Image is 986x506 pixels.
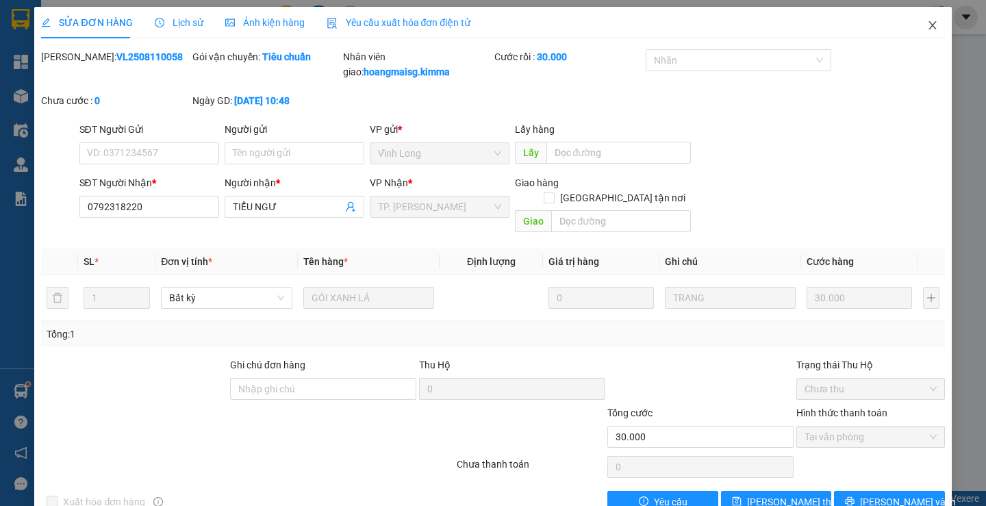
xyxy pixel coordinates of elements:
span: SL [84,256,94,267]
span: Tại văn phòng [805,427,937,447]
input: 0 [548,287,654,309]
span: [GEOGRAPHIC_DATA] tận nơi [555,190,691,205]
span: edit [41,18,51,27]
b: 0 [94,95,100,106]
label: Ghi chú đơn hàng [230,359,305,370]
th: Ghi chú [659,249,801,275]
span: Ảnh kiện hàng [225,17,305,28]
span: Định lượng [467,256,516,267]
div: SĐT Người Gửi [79,122,219,137]
input: 0 [807,287,912,309]
span: Cước hàng [807,256,854,267]
span: Lấy [515,142,546,164]
span: user-add [345,201,356,212]
span: Bất kỳ [169,288,283,308]
span: Tổng cước [607,407,653,418]
input: VD: Bàn, Ghế [303,287,434,309]
span: VP Nhận [370,177,408,188]
span: picture [225,18,235,27]
button: plus [923,287,939,309]
div: Chưa thanh toán [455,457,607,481]
div: Người nhận [225,175,364,190]
span: Giao hàng [515,177,559,188]
input: Ghi Chú [665,287,796,309]
div: VP gửi [370,122,509,137]
div: Trạng thái Thu Hộ [796,357,945,372]
input: Dọc đường [551,210,691,232]
div: Người gửi [225,122,364,137]
span: Đơn vị tính [161,256,212,267]
div: Chưa cước : [41,93,190,108]
span: Vĩnh Long [378,143,501,164]
span: Yêu cầu xuất hóa đơn điện tử [327,17,471,28]
span: Lịch sử [155,17,203,28]
b: Tiêu chuẩn [262,51,311,62]
div: [PERSON_NAME]: [41,49,190,64]
div: Ngày GD: [192,93,341,108]
span: TP. Hồ Chí Minh [378,197,501,217]
b: VL2508110058 [116,51,183,62]
span: Giá trị hàng [548,256,599,267]
div: Nhân viên giao: [343,49,492,79]
span: Thu Hộ [419,359,451,370]
label: Hình thức thanh toán [796,407,887,418]
b: 30.000 [537,51,567,62]
div: Tổng: 1 [47,327,381,342]
span: close [927,20,938,31]
span: SỬA ĐƠN HÀNG [41,17,132,28]
span: Giao [515,210,551,232]
input: Ghi chú đơn hàng [230,378,416,400]
span: Lấy hàng [515,124,555,135]
img: icon [327,18,338,29]
div: SĐT Người Nhận [79,175,219,190]
div: Cước rồi : [494,49,643,64]
button: delete [47,287,68,309]
span: Chưa thu [805,379,937,399]
span: clock-circle [155,18,164,27]
div: Gói vận chuyển: [192,49,341,64]
input: Dọc đường [546,142,691,164]
span: Tên hàng [303,256,348,267]
button: Close [913,7,952,45]
b: [DATE] 10:48 [234,95,290,106]
b: hoangmaisg.kimma [364,66,450,77]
